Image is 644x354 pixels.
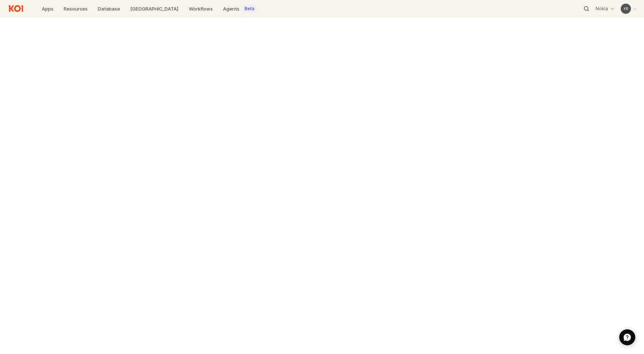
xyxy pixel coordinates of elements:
[219,4,261,14] a: AgentsBeta
[592,4,618,13] button: Nokia
[184,4,217,14] a: Workflows
[596,6,608,12] p: Nokia
[245,6,254,12] label: Beta
[37,4,58,14] a: Apps
[94,4,124,14] a: Database
[624,5,628,12] div: K B
[6,3,26,14] img: Return to home page
[126,4,183,14] a: [GEOGRAPHIC_DATA]
[59,4,92,14] a: Resources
